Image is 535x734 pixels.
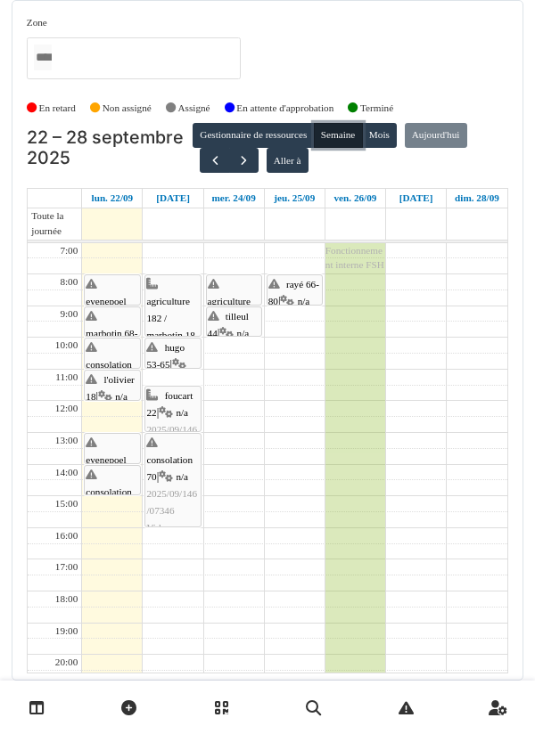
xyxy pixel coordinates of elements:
[39,101,76,116] label: En retard
[52,591,81,607] div: 18:00
[146,488,197,516] span: 2025/09/146/07346
[208,308,260,479] div: |
[146,296,198,358] span: agriculture 182 / marbotin 18-26
[86,359,132,387] span: consolation 70
[405,123,467,148] button: Aujourd'hui
[34,45,52,70] input: Tous
[86,339,138,493] div: |
[146,276,199,413] div: |
[86,328,137,355] span: marbotin 68-70
[193,123,314,148] button: Gestionnaire de ressources
[237,328,250,338] span: n/a
[52,433,81,448] div: 13:00
[52,528,81,543] div: 16:00
[325,245,384,271] span: Fonctionnement interne FSH
[52,559,81,575] div: 17:00
[86,467,138,655] div: |
[86,374,135,402] span: l'olivier 18
[208,189,259,208] a: 24 septembre 2025
[28,208,81,239] span: Toute la journée
[314,123,363,148] button: Semaine
[86,454,126,482] span: evenepoel 94-96
[86,486,132,514] span: consolation 70
[86,308,138,548] div: |
[146,387,199,525] div: |
[103,101,152,116] label: Non assigné
[146,454,193,482] span: consolation 70
[52,496,81,511] div: 15:00
[88,189,137,208] a: 22 septembre 2025
[152,189,193,208] a: 23 septembre 2025
[146,390,193,418] span: foucart 22
[176,471,188,482] span: n/a
[146,522,195,618] span: Vider camionnette [PERSON_NAME] : confection panneau
[86,276,138,447] div: |
[52,655,81,670] div: 20:00
[396,189,437,208] a: 27 septembre 2025
[362,123,398,148] button: Mois
[52,401,81,416] div: 12:00
[298,296,310,306] span: n/a
[146,339,199,544] div: |
[267,148,309,173] button: Aller à
[200,148,229,174] button: Précédent
[268,276,321,396] div: |
[270,189,318,208] a: 25 septembre 2025
[86,371,138,559] div: |
[56,243,81,258] div: 7:00
[146,342,185,370] span: hugo 53-65
[360,101,393,116] label: Terminé
[146,435,199,623] div: |
[115,391,128,402] span: n/a
[56,274,81,290] div: 8:00
[236,101,333,116] label: En attente d'approbation
[331,189,381,208] a: 26 septembre 2025
[56,306,81,322] div: 9:00
[451,189,503,208] a: 28 septembre 2025
[52,338,81,353] div: 10:00
[208,296,259,358] span: agriculture 182 / marbotin 18-26
[52,465,81,480] div: 14:00
[229,148,259,174] button: Suivant
[268,279,319,306] span: rayé 66-80
[176,407,188,418] span: n/a
[86,435,138,606] div: |
[52,370,81,385] div: 11:00
[27,15,47,30] label: Zone
[208,276,260,430] div: |
[52,624,81,639] div: 19:00
[178,101,210,116] label: Assigné
[86,296,126,323] span: evenepoel 90-92
[27,127,193,169] h2: 22 – 28 septembre 2025
[208,311,249,338] span: tilleul 44
[146,424,197,452] span: 2025/09/146/06067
